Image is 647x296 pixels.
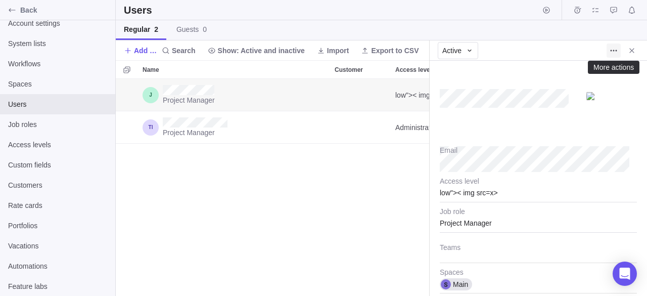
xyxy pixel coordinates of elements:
span: Show: Active and inactive [204,44,309,58]
span: Workflows [8,59,107,69]
span: Main [453,279,468,289]
span: Active [442,46,461,56]
span: Account settings [8,18,107,28]
a: Guests0 [168,20,215,40]
span: Administrator [395,122,437,133]
span: Start timer [539,3,553,17]
span: Job roles [8,119,107,130]
span: Search [172,46,196,56]
span: Search [158,44,200,58]
span: Import [313,44,353,58]
div: Access level [391,79,452,111]
span: Export to CSV [371,46,419,56]
span: More actions [607,44,621,58]
span: Custom fields [8,160,107,170]
span: 0 [203,25,207,33]
span: System lists [8,38,107,49]
span: Project Manager [163,95,215,105]
div: Access level [391,61,452,78]
div: Customer [331,61,391,78]
span: Customer [335,65,363,75]
span: Customers [8,180,107,190]
div: Name [138,61,331,78]
span: Spaces [8,79,107,89]
div: low">< img src=x> [391,79,452,111]
div: low">< img src=x> [440,177,637,202]
div: Jehant-2 [586,71,637,121]
a: Regular2 [116,20,166,40]
span: Project Manager [163,128,227,138]
span: 2 [154,25,158,33]
a: Approval requests [607,8,621,16]
span: Export to CSV [357,44,423,58]
div: Open Intercom Messenger [613,262,637,286]
div: Administrator [391,111,452,143]
span: Vacations [8,241,107,251]
span: Portfolios [8,221,107,231]
div: Customer [331,79,391,111]
span: Selection mode [120,63,134,77]
span: Notifications [625,3,639,17]
span: Show: Active and inactive [218,46,305,56]
span: Access levels [8,140,107,150]
span: Guests [176,24,207,34]
div: Access level [391,111,452,144]
a: My assignments [588,8,603,16]
div: Name [138,111,331,144]
div: Project Manager [440,207,637,233]
span: Close [625,44,639,58]
span: Users [8,99,107,109]
a: Notifications [625,8,639,16]
span: Add user [124,44,158,58]
span: Name [143,65,159,75]
span: Import [327,46,349,56]
span: Back [20,5,111,15]
div: Name [138,79,331,111]
span: Rate cards [8,200,107,210]
div: Customer [331,111,391,144]
span: My assignments [588,3,603,17]
span: Add user [134,46,158,56]
img: UserAvatar [586,92,637,100]
span: Regular [124,24,158,34]
span: Automations [8,261,107,271]
span: Feature labs [8,281,107,291]
a: Time logs [570,8,584,16]
span: Access level [395,65,432,75]
span: low">< img src=x> [395,90,452,100]
div: More actions [593,63,634,71]
span: Time logs [570,3,584,17]
h2: Users [124,3,154,17]
span: Approval requests [607,3,621,17]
